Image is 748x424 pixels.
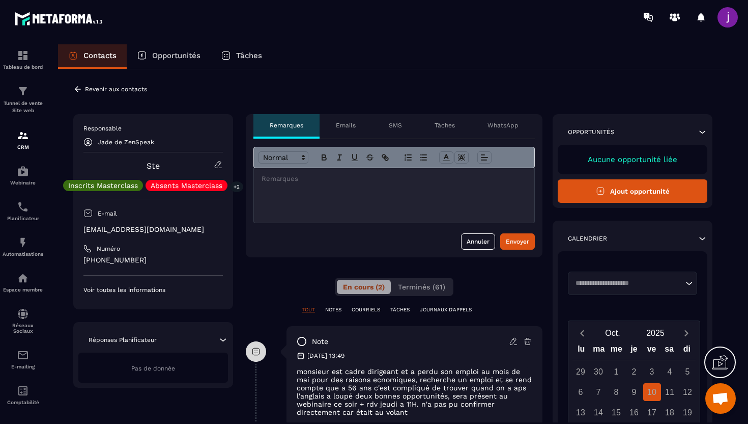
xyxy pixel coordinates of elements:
p: Tâches [236,51,262,60]
div: 17 [643,404,661,421]
p: Tableau de bord [3,64,43,70]
div: lu [572,342,590,360]
div: 10 [643,383,661,401]
p: Numéro [97,245,120,253]
p: JOURNAUX D'APPELS [420,306,472,313]
button: Open years overlay [634,324,677,342]
a: formationformationTunnel de vente Site web [3,77,43,122]
p: Réponses Planificateur [89,336,157,344]
div: 14 [590,404,608,421]
div: 5 [679,363,697,381]
div: 29 [572,363,590,381]
p: [PHONE_NUMBER] [83,255,223,265]
p: Réseaux Sociaux [3,323,43,334]
a: Tâches [211,44,272,69]
a: Contacts [58,44,127,69]
div: 30 [590,363,608,381]
div: 4 [661,363,679,381]
div: 1 [608,363,625,381]
a: accountantaccountantComptabilité [3,377,43,413]
div: 3 [643,363,661,381]
img: formation [17,85,29,97]
p: Espace membre [3,287,43,293]
p: Aucune opportunité liée [568,155,697,164]
img: accountant [17,385,29,397]
p: Tâches [435,121,455,129]
p: Revenir aux contacts [85,86,147,93]
p: WhatsApp [487,121,519,129]
a: schedulerschedulerPlanificateur [3,193,43,229]
div: Search for option [568,272,697,295]
p: +2 [230,181,243,192]
p: Responsable [83,124,223,132]
p: Contacts [83,51,117,60]
p: E-mail [98,209,117,218]
p: Automatisations [3,251,43,257]
span: En cours (2) [343,283,385,291]
button: Open months overlay [591,324,634,342]
p: SMS [389,121,402,129]
p: TOUT [302,306,315,313]
p: [EMAIL_ADDRESS][DOMAIN_NAME] [83,225,223,234]
p: Emails [336,121,356,129]
img: automations [17,236,29,249]
p: Webinaire [3,180,43,185]
a: formationformationCRM [3,122,43,157]
button: Terminés (61) [392,280,451,294]
div: 15 [608,404,625,421]
div: ma [590,342,608,360]
a: social-networksocial-networkRéseaux Sociaux [3,300,43,341]
div: 18 [661,404,679,421]
img: email [17,349,29,361]
input: Search for option [572,278,683,288]
div: ve [643,342,660,360]
div: di [678,342,696,360]
button: En cours (2) [337,280,391,294]
p: TÂCHES [390,306,410,313]
div: 2 [625,363,643,381]
img: logo [14,9,106,28]
p: Tunnel de vente Site web [3,100,43,114]
a: automationsautomationsAutomatisations [3,229,43,264]
p: Voir toutes les informations [83,286,223,294]
p: CRM [3,144,43,150]
button: Annuler [461,233,495,250]
button: Envoyer [500,233,535,250]
button: Previous month [572,326,591,340]
div: 16 [625,404,643,421]
p: NOTES [325,306,341,313]
a: automationsautomationsWebinaire [3,157,43,193]
div: 9 [625,383,643,401]
span: Terminés (61) [398,283,445,291]
a: automationsautomationsEspace membre [3,264,43,300]
a: formationformationTableau de bord [3,42,43,77]
img: formation [17,129,29,142]
img: scheduler [17,201,29,213]
p: COURRIELS [352,306,380,313]
p: Absents Masterclass [151,182,222,189]
button: Ajout opportunité [558,179,707,203]
div: 11 [661,383,679,401]
p: Remarques [270,121,303,129]
div: 7 [590,383,608,401]
p: Calendrier [568,234,607,243]
a: Ste [147,161,160,171]
p: Opportunités [152,51,200,60]
div: Ouvrir le chat [705,383,736,414]
div: me [608,342,625,360]
div: 13 [572,404,590,421]
p: E-mailing [3,364,43,369]
div: 19 [679,404,697,421]
div: sa [660,342,678,360]
a: Opportunités [127,44,211,69]
img: social-network [17,308,29,320]
div: 8 [608,383,625,401]
p: Opportunités [568,128,615,136]
p: [DATE] 13:49 [307,352,344,360]
div: 12 [679,383,697,401]
img: formation [17,49,29,62]
p: Comptabilité [3,400,43,405]
p: Jade de ZenSpeak [98,139,154,146]
button: Next month [677,326,696,340]
div: je [625,342,643,360]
